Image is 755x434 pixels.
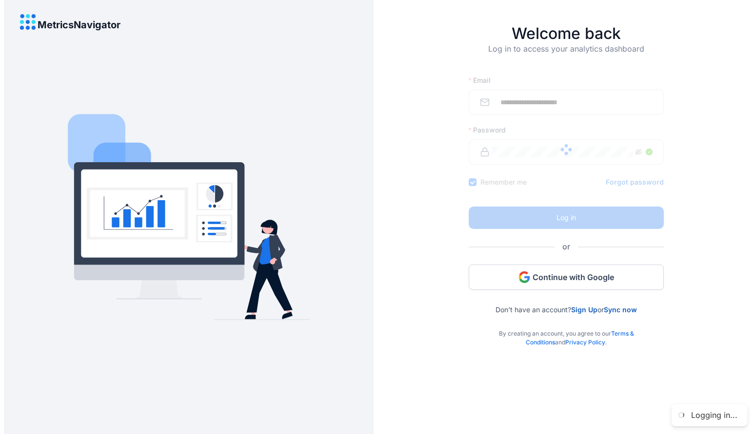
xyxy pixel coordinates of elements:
a: Sync now [604,305,637,314]
h4: MetricsNavigator [38,19,120,30]
div: By creating an account, you agree to our and . [469,314,664,347]
span: Continue with Google [533,272,614,283]
span: or [555,241,578,253]
a: Sign Up [571,305,597,314]
div: Don’t have an account? or [469,290,664,314]
a: Privacy Policy [565,339,605,346]
div: Log in to access your analytics dashboard [469,43,664,70]
h4: Welcome back [469,24,664,43]
div: Logging in... [691,410,737,420]
button: Continue with Google [469,264,664,290]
